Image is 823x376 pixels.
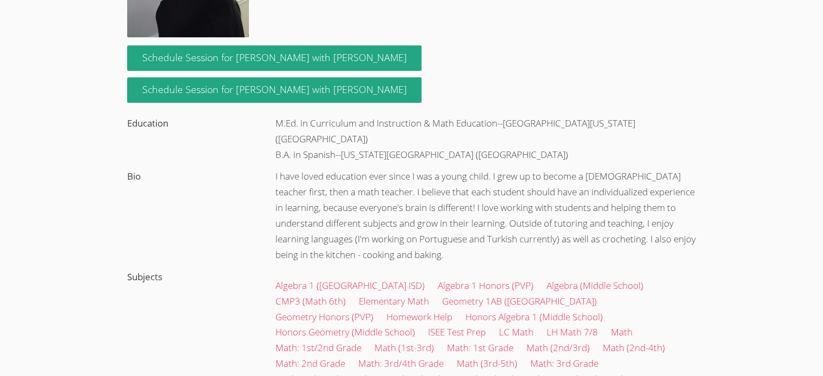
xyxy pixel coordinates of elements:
a: Math: 3rd Grade [530,357,598,370]
a: Algebra (Middle School) [547,279,643,292]
a: Algebra 1 ([GEOGRAPHIC_DATA] ISD) [275,279,425,292]
a: Honors Algebra 1 (Middle School) [465,311,603,323]
a: Geometry 1AB ([GEOGRAPHIC_DATA]) [442,295,597,307]
label: Bio [127,170,141,182]
label: Subjects [127,271,162,283]
a: Math: 2nd Grade [275,357,345,370]
a: ISEE Test Prep [428,326,486,338]
a: LC Math [499,326,534,338]
div: M.Ed. in Curriculum and Instruction & Math Education--[GEOGRAPHIC_DATA][US_STATE] ([GEOGRAPHIC_DA... [264,113,708,166]
a: Math (3rd-5th) [457,357,517,370]
a: Homework Help [386,311,452,323]
a: CMP3 (Math 6th) [275,295,346,307]
a: Schedule Session for [PERSON_NAME] with [PERSON_NAME] [127,45,422,71]
a: Math: 3rd/4th Grade [358,357,444,370]
div: I have loved education ever since I was a young child. I grew up to become a [DEMOGRAPHIC_DATA] t... [264,166,708,266]
a: Math (2nd-4th) [603,341,665,354]
a: Math: 1st Grade [447,341,513,354]
a: Elementary Math [359,295,429,307]
label: Education [127,117,168,129]
a: Schedule Session for [PERSON_NAME] with [PERSON_NAME] [127,77,422,103]
a: Math [611,326,633,338]
a: LH Math 7/8 [547,326,598,338]
a: Geometry Honors (PVP) [275,311,373,323]
a: Math (1st-3rd) [374,341,434,354]
a: Math (2nd/3rd) [526,341,590,354]
a: Math: 1st/2nd Grade [275,341,361,354]
a: Honors Geometry (Middle School) [275,326,415,338]
a: Algebra 1 Honors (PVP) [438,279,534,292]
